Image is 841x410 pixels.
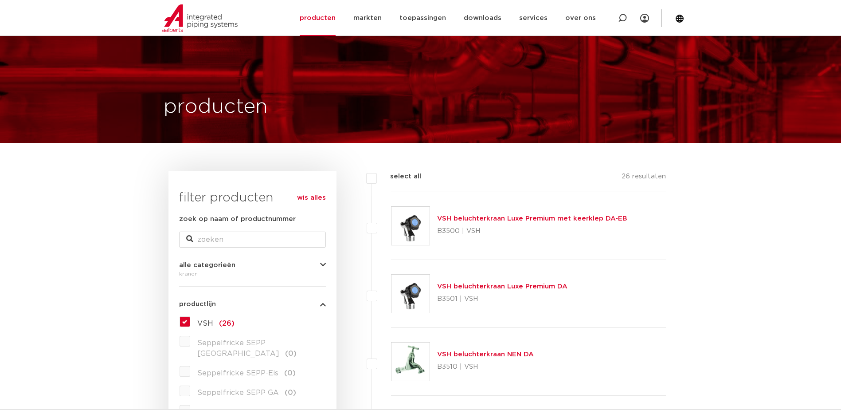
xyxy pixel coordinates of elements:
img: Thumbnail for VSH beluchterkraan Luxe Premium met keerklep DA-EB [391,207,430,245]
span: (0) [285,350,297,357]
span: (0) [284,370,296,377]
span: alle categorieën [179,262,235,268]
span: Seppelfricke SEPP-Eis [197,370,278,377]
button: alle categorieën [179,262,326,268]
span: Seppelfricke SEPP [GEOGRAPHIC_DATA] [197,339,279,357]
a: VSH beluchterkraan Luxe Premium met keerklep DA-EB [437,215,627,222]
label: zoek op naam of productnummer [179,214,296,225]
a: VSH beluchterkraan NEN DA [437,351,534,358]
p: B3501 | VSH [437,292,567,306]
button: productlijn [179,301,326,307]
p: 26 resultaten [622,171,666,185]
h1: producten [164,93,268,121]
span: productlijn [179,301,216,307]
span: Seppelfricke SEPP GA [197,389,279,396]
a: VSH beluchterkraan Luxe Premium DA [437,283,567,290]
img: Thumbnail for VSH beluchterkraan NEN DA [391,343,430,381]
span: (0) [285,389,296,396]
label: select all [377,171,421,182]
a: wis alles [297,193,326,203]
img: Thumbnail for VSH beluchterkraan Luxe Premium DA [391,275,430,313]
span: (26) [219,320,235,327]
input: zoeken [179,232,326,248]
p: B3500 | VSH [437,224,627,238]
div: kranen [179,268,326,279]
p: B3510 | VSH [437,360,534,374]
span: VSH [197,320,213,327]
h3: filter producten [179,189,326,207]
